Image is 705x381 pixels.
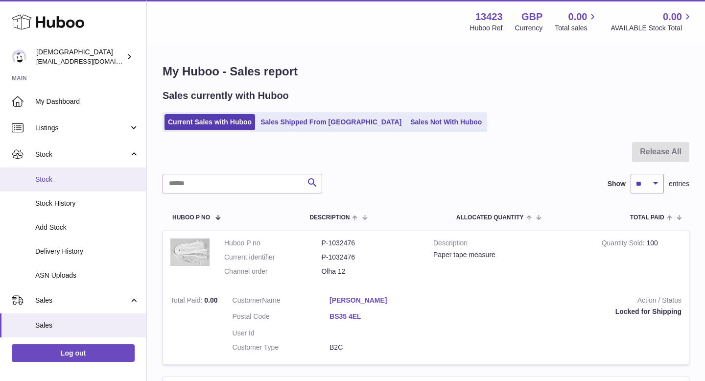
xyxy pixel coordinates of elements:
[163,89,289,102] h2: Sales currently with Huboo
[442,296,681,308] strong: Action / Status
[611,10,693,33] a: 0.00 AVAILABLE Stock Total
[442,307,681,316] div: Locked for Shipping
[515,24,543,33] div: Currency
[12,49,26,64] img: olgazyuz@outlook.com
[322,253,419,262] dd: P-1032476
[172,214,210,221] span: Huboo P no
[35,296,129,305] span: Sales
[555,10,598,33] a: 0.00 Total sales
[35,123,129,133] span: Listings
[164,114,255,130] a: Current Sales with Huboo
[669,179,689,189] span: entries
[602,239,647,249] strong: Quantity Sold
[630,214,664,221] span: Total paid
[224,253,322,262] dt: Current identifier
[433,250,587,260] div: Paper tape measure
[35,321,139,330] span: Sales
[233,329,330,338] dt: User Id
[555,24,598,33] span: Total sales
[568,10,587,24] span: 0.00
[611,24,693,33] span: AVAILABLE Stock Total
[309,214,350,221] span: Description
[35,150,129,159] span: Stock
[170,238,210,266] img: 1739881904.png
[470,24,503,33] div: Huboo Ref
[35,247,139,256] span: Delivery History
[433,238,587,250] strong: Description
[233,296,330,308] dt: Name
[224,267,322,276] dt: Channel order
[170,296,204,307] strong: Total Paid
[521,10,542,24] strong: GBP
[475,10,503,24] strong: 13423
[35,175,139,184] span: Stock
[329,312,427,321] a: BS35 4EL
[36,48,124,66] div: [DEMOGRAPHIC_DATA]
[329,296,427,305] a: [PERSON_NAME]
[233,343,330,352] dt: Customer Type
[35,223,139,232] span: Add Stock
[322,238,419,248] dd: P-1032476
[204,296,217,304] span: 0.00
[608,179,626,189] label: Show
[663,10,682,24] span: 0.00
[233,296,262,304] span: Customer
[456,214,524,221] span: ALLOCATED Quantity
[12,344,135,362] a: Log out
[35,97,139,106] span: My Dashboard
[257,114,405,130] a: Sales Shipped From [GEOGRAPHIC_DATA]
[35,199,139,208] span: Stock History
[233,312,330,324] dt: Postal Code
[407,114,485,130] a: Sales Not With Huboo
[594,231,689,288] td: 100
[329,343,427,352] dd: B2C
[322,267,419,276] dd: Olha 12
[224,238,322,248] dt: Huboo P no
[35,271,139,280] span: ASN Uploads
[36,57,144,65] span: [EMAIL_ADDRESS][DOMAIN_NAME]
[163,64,689,79] h1: My Huboo - Sales report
